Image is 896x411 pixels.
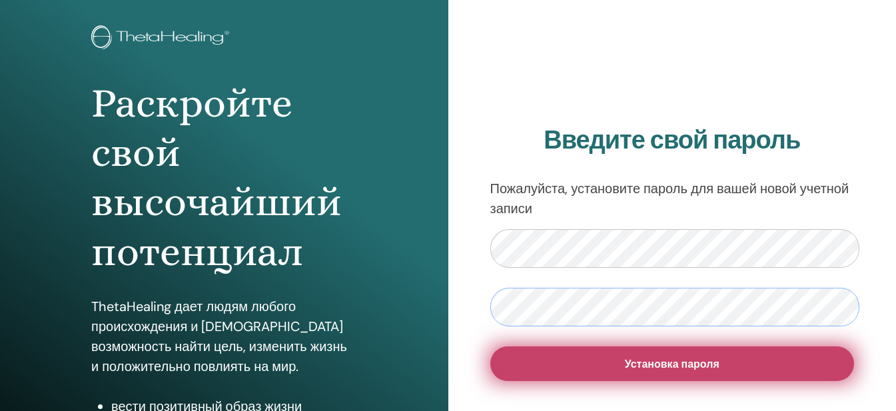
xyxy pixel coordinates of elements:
[91,296,356,376] p: ThetaHealing дает людям любого происхождения и [DEMOGRAPHIC_DATA] возможность найти цель, изменит...
[91,79,356,277] h1: Раскройте свой высочайший потенциал
[490,179,855,218] p: Пожалуйста, установите пароль для вашей новой учетной записи
[625,357,719,371] span: Установка пароля
[490,125,855,156] h2: Введите свой пароль
[490,346,855,381] button: Установка пароля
